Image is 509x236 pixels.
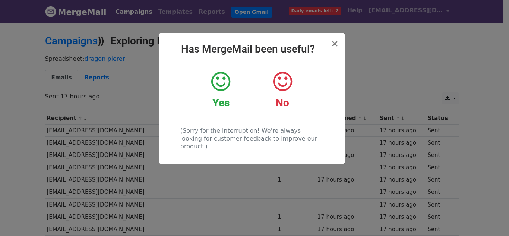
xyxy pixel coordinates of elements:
[212,97,230,109] strong: Yes
[180,127,323,150] p: (Sorry for the interruption! We're always looking for customer feedback to improve our product.)
[331,39,338,48] button: Close
[165,43,339,56] h2: Has MergeMail been useful?
[276,97,289,109] strong: No
[257,70,307,109] a: No
[331,38,338,49] span: ×
[196,70,246,109] a: Yes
